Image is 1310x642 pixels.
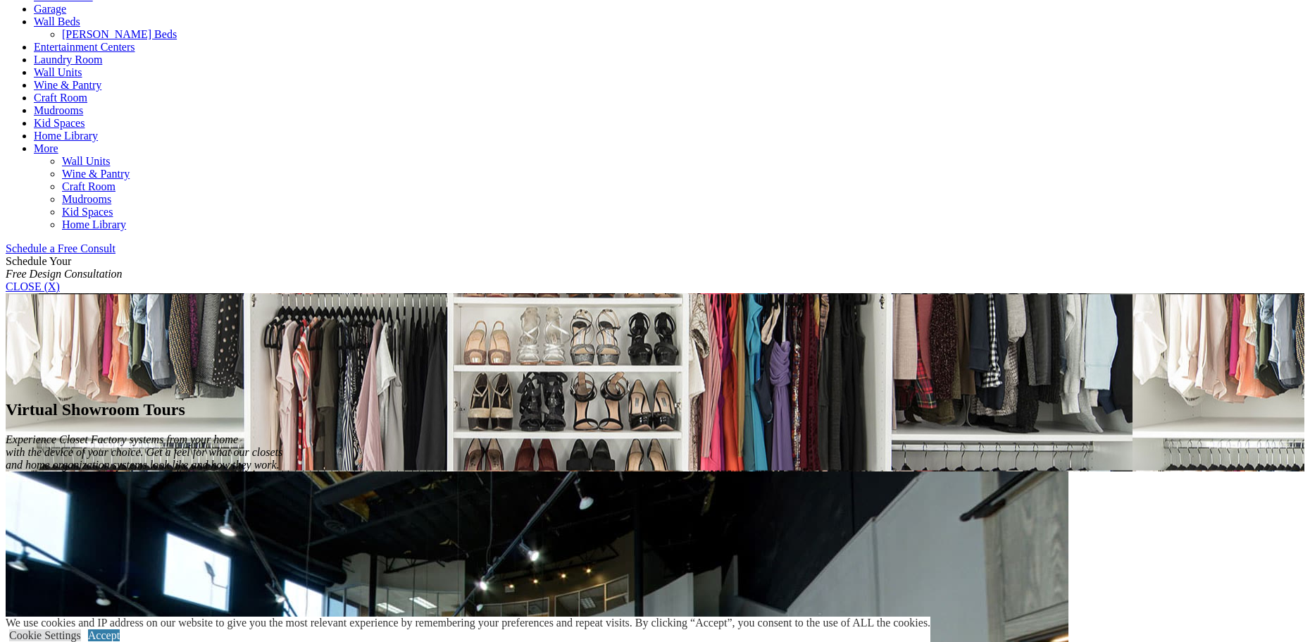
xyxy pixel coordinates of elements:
a: Wall Units [34,66,82,78]
a: Schedule a Free Consult (opens a dropdown menu) [6,242,116,254]
span: Schedule Your [6,255,123,280]
a: Kid Spaces [34,117,85,129]
em: Experience Closet Factory systems from your home with the device of your choice. Get a feel for w... [6,433,282,471]
a: Craft Room [62,180,116,192]
a: CLOSE (X) [6,280,60,292]
a: Laundry Room [34,54,102,66]
h1: Virtual Showroom Tours [6,400,1304,419]
a: Wall Beds [34,16,80,27]
a: Wine & Pantry [34,79,101,91]
a: Cookie Settings [9,629,81,641]
div: We use cookies and IP address on our website to give you the most relevant experience by remember... [6,617,930,629]
a: [PERSON_NAME] Beds [62,28,177,40]
a: Accept [88,629,120,641]
em: Free Design Consultation [6,268,123,280]
a: Mudrooms [62,193,111,205]
a: Entertainment Centers [34,41,135,53]
a: More menu text will display only on big screen [34,142,58,154]
a: Kid Spaces [62,206,113,218]
a: Home Library [62,218,126,230]
a: Home Library [34,130,98,142]
a: Craft Room [34,92,87,104]
a: Wine & Pantry [62,168,130,180]
a: Mudrooms [34,104,83,116]
a: Garage [34,3,66,15]
a: Wall Units [62,155,110,167]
